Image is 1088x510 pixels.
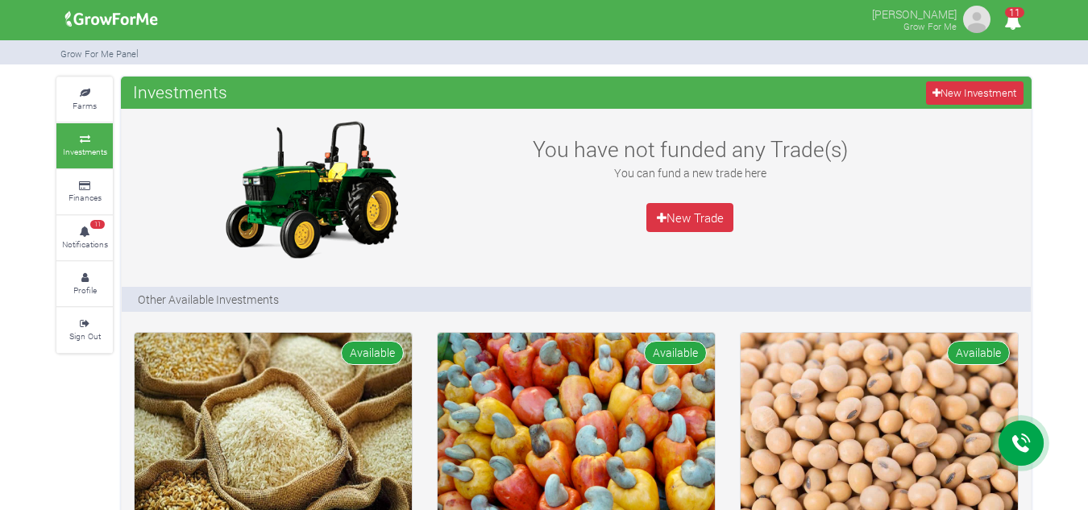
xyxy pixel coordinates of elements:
[997,15,1028,31] a: 11
[73,100,97,111] small: Farms
[138,291,279,308] p: Other Available Investments
[947,341,1010,364] span: Available
[56,77,113,122] a: Farms
[90,220,105,230] span: 11
[56,262,113,306] a: Profile
[129,76,231,108] span: Investments
[60,48,139,60] small: Grow For Me Panel
[56,216,113,260] a: 11 Notifications
[60,3,164,35] img: growforme image
[997,3,1028,39] i: Notifications
[926,81,1024,105] a: New Investment
[69,330,101,342] small: Sign Out
[515,136,865,162] h3: You have not funded any Trade(s)
[56,123,113,168] a: Investments
[210,117,412,262] img: growforme image
[63,146,107,157] small: Investments
[1005,7,1024,18] span: 11
[69,192,102,203] small: Finances
[515,164,865,181] p: You can fund a new trade here
[872,3,957,23] p: [PERSON_NAME]
[62,238,108,250] small: Notifications
[56,308,113,352] a: Sign Out
[56,170,113,214] a: Finances
[73,284,97,296] small: Profile
[646,203,733,232] a: New Trade
[341,341,404,364] span: Available
[961,3,993,35] img: growforme image
[903,20,957,32] small: Grow For Me
[644,341,707,364] span: Available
